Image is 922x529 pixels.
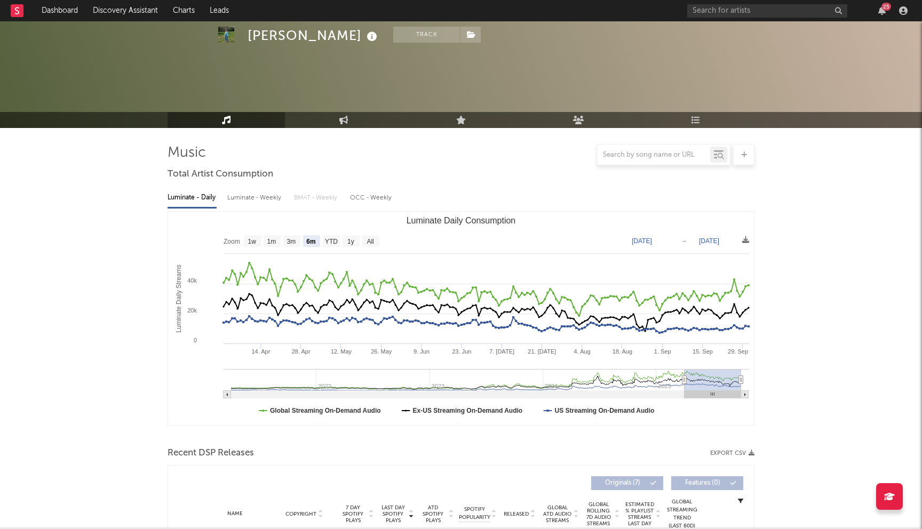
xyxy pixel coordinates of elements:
text: 26. May [371,348,392,355]
span: Originals ( 7 ) [598,480,647,486]
text: 1. Sep [654,348,671,355]
span: Spotify Popularity [459,506,490,522]
div: [PERSON_NAME] [248,27,380,44]
text: 3m [287,238,296,245]
span: Released [504,511,529,517]
text: 7. [DATE] [489,348,514,355]
text: 28. Apr [292,348,311,355]
button: 25 [878,6,886,15]
span: Last Day Spotify Plays [379,504,407,524]
span: Copyright [285,511,316,517]
div: Luminate - Daily [168,189,217,207]
button: Features(0) [671,476,743,490]
text: Global Streaming On-Demand Audio [270,407,381,414]
text: 21. [DATE] [528,348,556,355]
text: Luminate Daily Consumption [407,216,516,225]
div: Luminate - Weekly [227,189,283,207]
text: 29. Sep [728,348,748,355]
text: 20k [187,307,197,314]
text: 9. Jun [414,348,430,355]
span: Global ATD Audio Streams [543,504,572,524]
span: Recent DSP Releases [168,447,254,460]
div: OCC - Weekly [350,189,393,207]
text: 23. Jun [452,348,471,355]
text: Ex-US Streaming On-Demand Audio [413,407,523,414]
span: Global Rolling 7D Audio Streams [584,501,613,527]
span: Estimated % Playlist Streams Last Day [625,501,654,527]
div: 25 [881,3,891,11]
span: Total Artist Consumption [168,168,273,181]
text: 1m [267,238,276,245]
text: 1w [248,238,257,245]
text: 0 [194,337,197,343]
input: Search by song name or URL [598,151,710,159]
span: 7 Day Spotify Plays [339,504,367,524]
input: Search for artists [687,4,847,18]
text: 4. Aug [574,348,591,355]
button: Originals(7) [591,476,663,490]
svg: Luminate Daily Consumption [168,212,754,425]
text: 1y [347,238,354,245]
text: Luminate Daily Streams [175,264,182,332]
text: YTD [325,238,338,245]
text: All [367,238,373,245]
text: 6m [306,238,315,245]
text: 15. Sep [693,348,713,355]
text: 40k [187,277,197,284]
text: US Streaming On-Demand Audio [554,407,654,414]
text: 14. Apr [251,348,270,355]
text: Zoom [224,238,240,245]
span: ATD Spotify Plays [419,504,447,524]
text: [DATE] [699,237,719,245]
text: [DATE] [632,237,652,245]
text: 12. May [331,348,352,355]
text: 18. Aug [613,348,632,355]
button: Track [393,27,460,43]
div: Name [200,510,270,518]
text: → [681,237,687,245]
span: Features ( 0 ) [678,480,727,486]
button: Export CSV [710,450,754,456]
